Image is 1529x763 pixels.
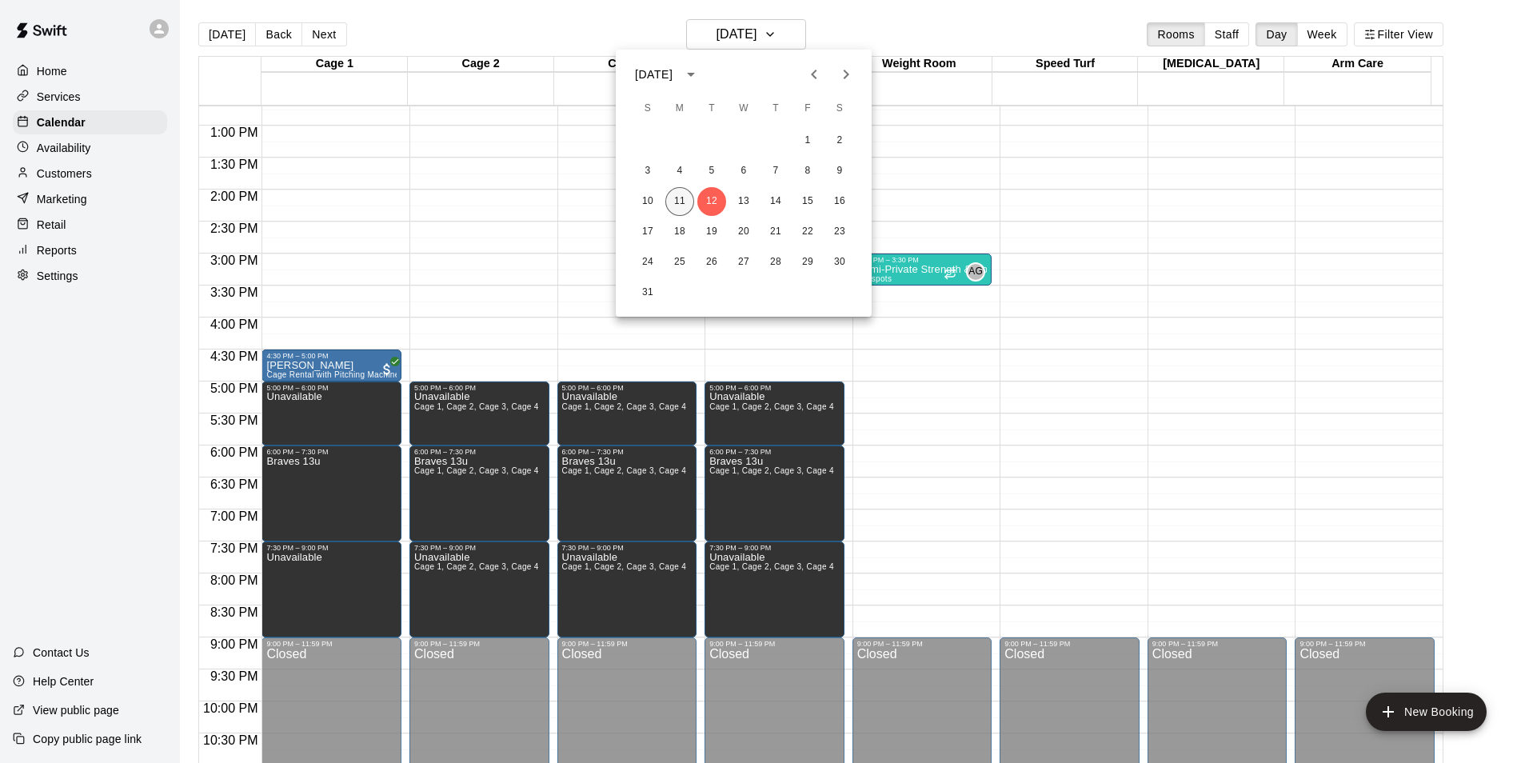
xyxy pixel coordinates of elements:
[633,93,662,125] span: Sunday
[761,157,790,186] button: 7
[825,218,854,246] button: 23
[697,187,726,216] button: 12
[665,93,694,125] span: Monday
[825,126,854,155] button: 2
[697,218,726,246] button: 19
[633,157,662,186] button: 3
[633,218,662,246] button: 17
[633,278,662,307] button: 31
[825,93,854,125] span: Saturday
[761,187,790,216] button: 14
[697,93,726,125] span: Tuesday
[697,248,726,277] button: 26
[793,218,822,246] button: 22
[793,93,822,125] span: Friday
[729,93,758,125] span: Wednesday
[633,248,662,277] button: 24
[825,248,854,277] button: 30
[729,218,758,246] button: 20
[798,58,830,90] button: Previous month
[793,157,822,186] button: 8
[793,187,822,216] button: 15
[761,93,790,125] span: Thursday
[635,66,673,83] div: [DATE]
[825,187,854,216] button: 16
[729,248,758,277] button: 27
[677,61,705,88] button: calendar view is open, switch to year view
[697,157,726,186] button: 5
[665,157,694,186] button: 4
[761,248,790,277] button: 28
[729,157,758,186] button: 6
[729,187,758,216] button: 13
[665,218,694,246] button: 18
[761,218,790,246] button: 21
[665,248,694,277] button: 25
[793,126,822,155] button: 1
[633,187,662,216] button: 10
[665,187,694,216] button: 11
[830,58,862,90] button: Next month
[793,248,822,277] button: 29
[825,157,854,186] button: 9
